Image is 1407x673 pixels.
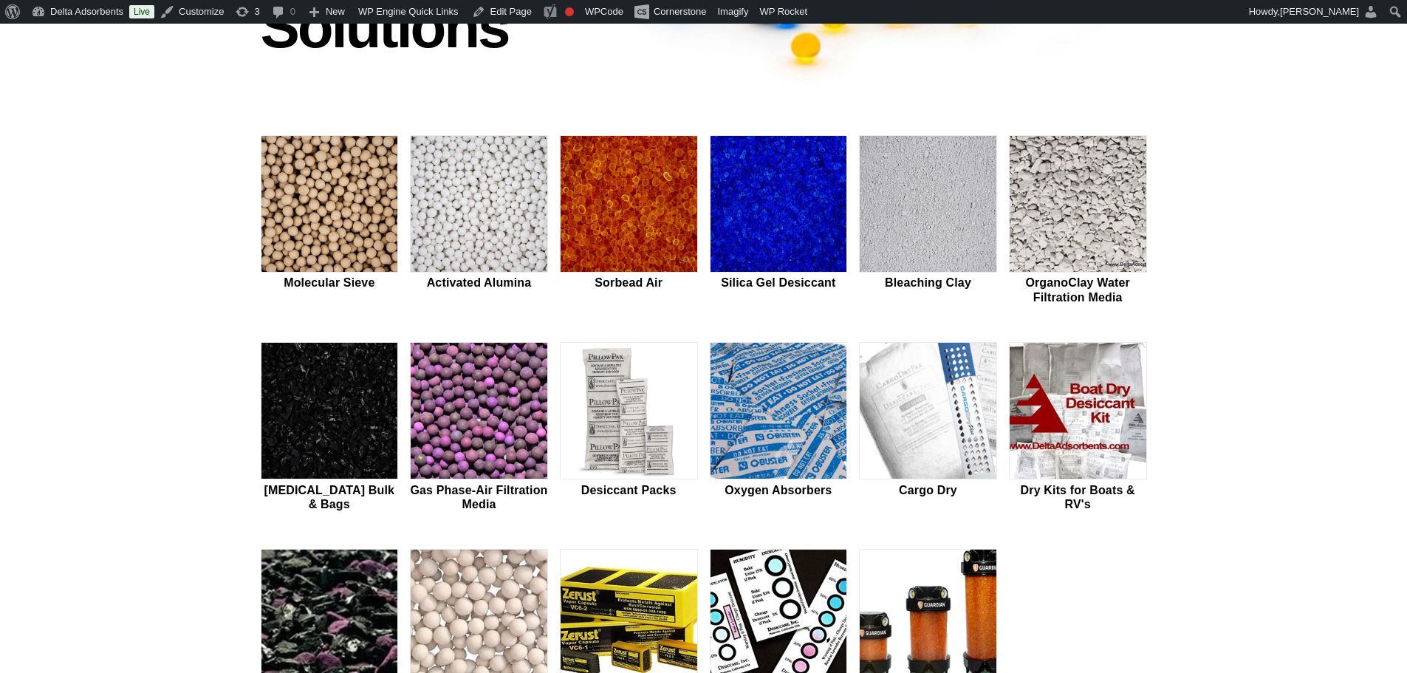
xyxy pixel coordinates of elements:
[710,135,848,307] a: Silica Gel Desiccant
[560,483,698,497] h2: Desiccant Packs
[565,7,574,16] div: Focus keyphrase not set
[410,135,548,307] a: Activated Alumina
[129,5,154,18] a: Live
[261,276,399,290] h2: Molecular Sieve
[859,342,997,513] a: Cargo Dry
[710,276,848,290] h2: Silica Gel Desiccant
[410,276,548,290] h2: Activated Alumina
[560,276,698,290] h2: Sorbead Air
[1009,483,1147,511] h2: Dry Kits for Boats & RV's
[710,483,848,497] h2: Oxygen Absorbers
[859,135,997,307] a: Bleaching Clay
[410,342,548,513] a: Gas Phase-Air Filtration Media
[410,483,548,511] h2: Gas Phase-Air Filtration Media
[1009,342,1147,513] a: Dry Kits for Boats & RV's
[710,342,848,513] a: Oxygen Absorbers
[261,483,399,511] h2: [MEDICAL_DATA] Bulk & Bags
[261,342,399,513] a: [MEDICAL_DATA] Bulk & Bags
[261,135,399,307] a: Molecular Sieve
[560,342,698,513] a: Desiccant Packs
[1009,276,1147,304] h2: OrganoClay Water Filtration Media
[560,135,698,307] a: Sorbead Air
[859,483,997,497] h2: Cargo Dry
[859,276,997,290] h2: Bleaching Clay
[1009,135,1147,307] a: OrganoClay Water Filtration Media
[1280,6,1359,17] span: [PERSON_NAME]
